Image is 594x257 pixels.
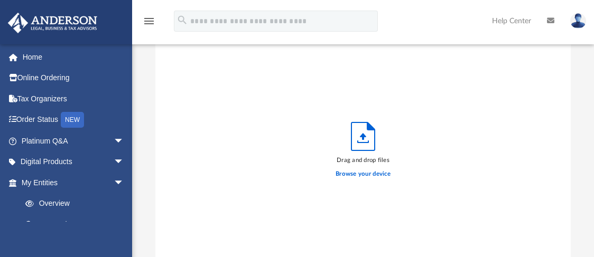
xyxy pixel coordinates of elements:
[143,20,155,27] a: menu
[61,112,84,128] div: NEW
[15,193,140,214] a: Overview
[114,151,135,173] span: arrow_drop_down
[336,156,391,165] div: Drag and drop files
[7,109,140,131] a: Order StatusNEW
[7,130,140,151] a: Platinum Q&Aarrow_drop_down
[7,88,140,109] a: Tax Organizers
[336,169,391,179] label: Browse your device
[7,172,140,193] a: My Entitiesarrow_drop_down
[570,13,586,28] img: User Pic
[177,14,188,26] i: search
[7,151,140,173] a: Digital Productsarrow_drop_down
[114,172,135,194] span: arrow_drop_down
[5,13,100,33] img: Anderson Advisors Platinum Portal
[15,214,140,235] a: CTA Hub
[143,15,155,27] i: menu
[7,68,140,89] a: Online Ordering
[114,130,135,152] span: arrow_drop_down
[7,46,140,68] a: Home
